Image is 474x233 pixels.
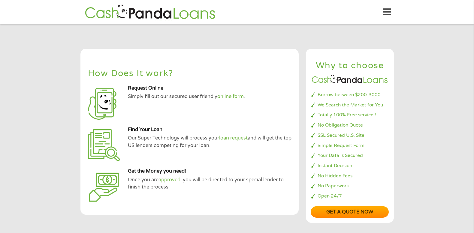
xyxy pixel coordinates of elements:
[88,88,120,120] img: Apply for a payday loan
[311,152,389,159] li: Your Data is Secured
[311,162,389,169] li: Instant Decision
[88,171,120,203] img: applying for advance loan
[311,91,389,98] li: Borrow between $200-3000
[128,134,294,149] p: Our Super Technology will process your and will get the top US lenders competing for your loan.
[219,135,248,141] a: loan request
[128,168,294,174] h5: Get the Money you need!
[311,132,389,139] li: SSL Secured U.S. Site
[311,193,389,200] li: Open 24/7
[311,142,389,149] li: Simple Request Form
[159,177,180,183] a: approved
[311,182,389,189] li: No Paperwork
[128,176,294,191] p: Once you are , you will be directed to your special lender to finish the process.
[217,94,244,100] a: online form
[311,112,389,118] li: Totally 100% Free service !
[128,93,294,100] p: Simply fill out our secured user friendly .
[311,60,389,71] h2: Why to choose
[128,85,294,91] h5: Request Online
[311,173,389,179] li: No Hidden Fees
[311,206,389,218] a: Get a quote now
[88,69,291,78] h2: How Does It work?
[83,4,217,21] img: GetLoanNow Logo
[128,127,294,133] h5: Find Your Loan
[311,102,389,109] li: We Search the Market for You
[311,122,389,129] li: No Obligation Quote
[88,129,120,161] img: Apply for an installment loan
